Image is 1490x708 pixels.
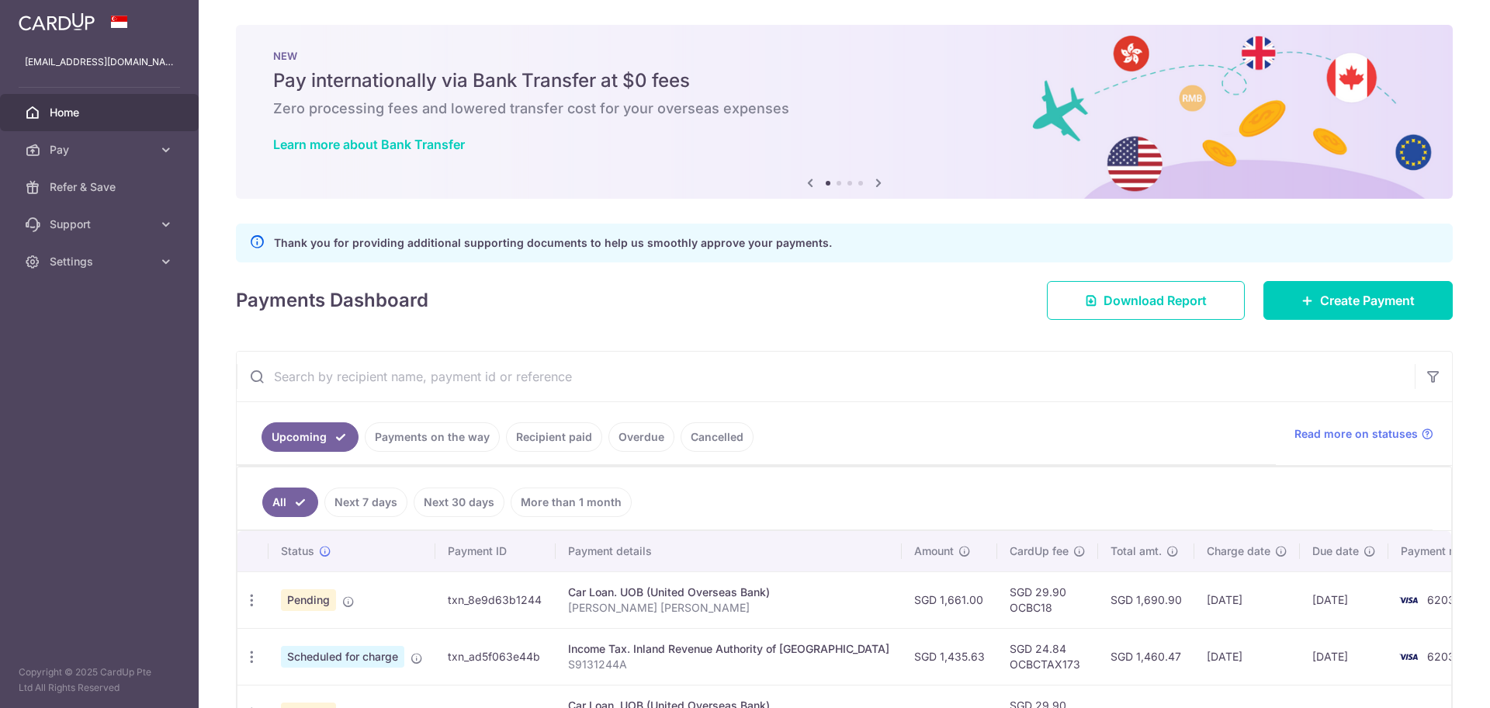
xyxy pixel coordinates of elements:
[25,54,174,70] p: [EMAIL_ADDRESS][DOMAIN_NAME]
[1207,543,1270,559] span: Charge date
[1391,661,1474,700] iframe: Opens a widget where you can find more information
[1320,291,1415,310] span: Create Payment
[50,105,152,120] span: Home
[1194,628,1300,685] td: [DATE]
[19,12,95,31] img: CardUp
[511,488,632,517] a: More than 1 month
[568,657,889,672] p: S9131244A
[1294,426,1433,442] a: Read more on statuses
[1300,571,1388,628] td: [DATE]
[273,68,1415,93] h5: Pay internationally via Bank Transfer at $0 fees
[568,585,889,600] div: Car Loan. UOB (United Overseas Bank)
[324,488,407,517] a: Next 7 days
[50,217,152,232] span: Support
[50,142,152,158] span: Pay
[1427,650,1455,663] span: 6203
[281,589,336,611] span: Pending
[50,254,152,269] span: Settings
[1098,628,1194,685] td: SGD 1,460.47
[435,571,556,628] td: txn_8e9d63b1244
[273,50,1415,62] p: NEW
[414,488,504,517] a: Next 30 days
[1393,591,1424,609] img: Bank Card
[1312,543,1359,559] span: Due date
[435,628,556,685] td: txn_ad5f063e44b
[997,571,1098,628] td: SGD 29.90 OCBC18
[262,488,318,517] a: All
[681,422,754,452] a: Cancelled
[902,571,997,628] td: SGD 1,661.00
[1104,291,1207,310] span: Download Report
[1263,281,1453,320] a: Create Payment
[365,422,500,452] a: Payments on the way
[997,628,1098,685] td: SGD 24.84 OCBCTAX173
[506,422,602,452] a: Recipient paid
[1194,571,1300,628] td: [DATE]
[273,137,465,152] a: Learn more about Bank Transfer
[236,25,1453,199] img: Bank transfer banner
[556,531,902,571] th: Payment details
[608,422,674,452] a: Overdue
[273,99,1415,118] h6: Zero processing fees and lowered transfer cost for your overseas expenses
[1427,593,1455,606] span: 6203
[1098,571,1194,628] td: SGD 1,690.90
[1294,426,1418,442] span: Read more on statuses
[1047,281,1245,320] a: Download Report
[262,422,359,452] a: Upcoming
[50,179,152,195] span: Refer & Save
[281,543,314,559] span: Status
[1393,647,1424,666] img: Bank Card
[568,641,889,657] div: Income Tax. Inland Revenue Authority of [GEOGRAPHIC_DATA]
[568,600,889,616] p: [PERSON_NAME] [PERSON_NAME]
[1300,628,1388,685] td: [DATE]
[237,352,1415,401] input: Search by recipient name, payment id or reference
[281,646,404,668] span: Scheduled for charge
[1010,543,1069,559] span: CardUp fee
[435,531,556,571] th: Payment ID
[1111,543,1162,559] span: Total amt.
[902,628,997,685] td: SGD 1,435.63
[914,543,954,559] span: Amount
[274,234,832,252] p: Thank you for providing additional supporting documents to help us smoothly approve your payments.
[236,286,428,314] h4: Payments Dashboard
